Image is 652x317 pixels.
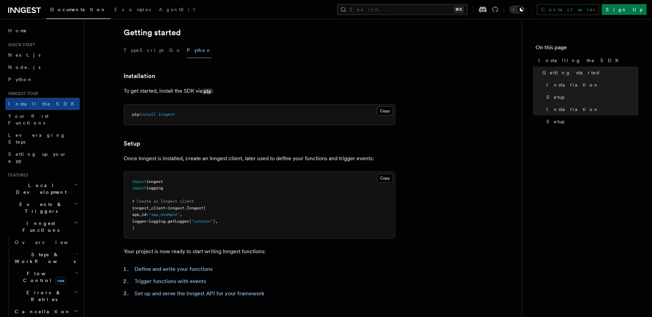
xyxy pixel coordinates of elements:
[542,69,600,76] span: Getting started
[5,110,80,129] a: Your first Functions
[12,236,80,248] a: Overview
[132,186,146,190] span: import
[546,118,564,125] span: Setup
[537,4,599,15] a: Contact sales
[124,28,181,37] a: Getting started
[5,220,73,234] span: Inngest Functions
[146,219,149,224] span: =
[124,247,395,256] p: Your project is now ready to start writing Inngest functions:
[124,71,155,81] a: Installation
[5,201,74,215] span: Events & Triggers
[132,212,146,217] span: app_id
[192,219,213,224] span: "uvicorn"
[155,2,199,18] a: AgentKit
[5,172,28,178] span: Features
[158,112,175,117] span: inngest
[180,212,182,217] span: ,
[5,217,80,236] button: Inngest Functions
[546,94,564,100] span: Setup
[139,112,156,117] span: install
[8,132,66,145] span: Leveraging Steps
[8,64,40,70] span: Node.js
[8,101,78,107] span: Install the SDK
[168,206,184,210] span: inngest
[134,290,264,297] a: Set up and serve the Inngest API for your framework
[12,286,80,305] button: Errors & Retries
[134,266,213,272] a: Define and write your functions
[8,27,27,34] span: Home
[377,107,393,115] button: Copy
[146,179,163,184] span: inngest
[8,151,67,164] span: Setting up your app
[132,112,139,117] span: pip
[536,54,638,67] a: Installing the SDK
[546,106,599,113] span: Installation
[8,113,49,126] span: Your first Functions
[114,7,151,12] span: Examples
[546,81,599,88] span: Installation
[168,219,189,224] span: getLogger
[12,267,80,286] button: Flow Controlnew
[5,49,80,61] a: Next.js
[5,129,80,148] a: Leveraging Steps
[213,219,218,224] span: ),
[46,2,110,19] a: Documentation
[146,212,149,217] span: =
[602,4,647,15] a: Sign Up
[536,43,638,54] h4: On this page
[540,67,638,79] a: Getting started
[544,91,638,103] a: Setup
[12,270,75,284] span: Flow Control
[5,42,35,48] span: Quick start
[12,289,74,303] span: Errors & Retries
[124,154,395,163] p: Once Inngest is installed, create an Inngest client, later used to define your functions and trig...
[538,57,623,64] span: Installing the SDK
[149,219,168,224] span: logging.
[5,198,80,217] button: Events & Triggers
[124,139,140,148] a: Setup
[12,248,80,267] button: Steps & Workflows
[132,219,146,224] span: logger
[132,179,146,184] span: import
[132,206,165,210] span: inngest_client
[203,206,206,210] span: (
[189,219,192,224] span: (
[8,77,33,82] span: Python
[5,73,80,86] a: Python
[132,199,194,204] span: # Create an Inngest client
[544,79,638,91] a: Installation
[5,179,80,198] button: Local Development
[50,7,106,12] span: Documentation
[12,308,71,315] span: Cancellation
[187,43,212,58] button: Python
[124,86,395,96] p: To get started, install the SDK via :
[5,182,74,195] span: Local Development
[124,43,164,58] button: TypeScript
[5,98,80,110] a: Install the SDK
[8,52,40,58] span: Next.js
[544,103,638,115] a: Installation
[169,43,181,58] button: Go
[159,7,195,12] span: AgentKit
[12,251,76,265] span: Steps & Workflows
[5,148,80,167] a: Setting up your app
[149,212,180,217] span: "app_example"
[509,5,526,14] button: Toggle dark mode
[377,174,393,183] button: Copy
[55,277,66,284] span: new
[5,61,80,73] a: Node.js
[165,206,168,210] span: =
[184,206,187,210] span: .
[454,6,464,13] kbd: ⌘K
[187,206,203,210] span: Inngest
[110,2,155,18] a: Examples
[146,186,163,190] span: logging
[544,115,638,128] a: Setup
[337,4,468,15] button: Search...⌘K
[5,24,80,37] a: Home
[132,225,134,230] span: )
[15,240,85,245] span: Overview
[202,89,212,94] code: pip
[134,278,206,284] a: Trigger functions with events
[5,91,38,96] span: Inngest tour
